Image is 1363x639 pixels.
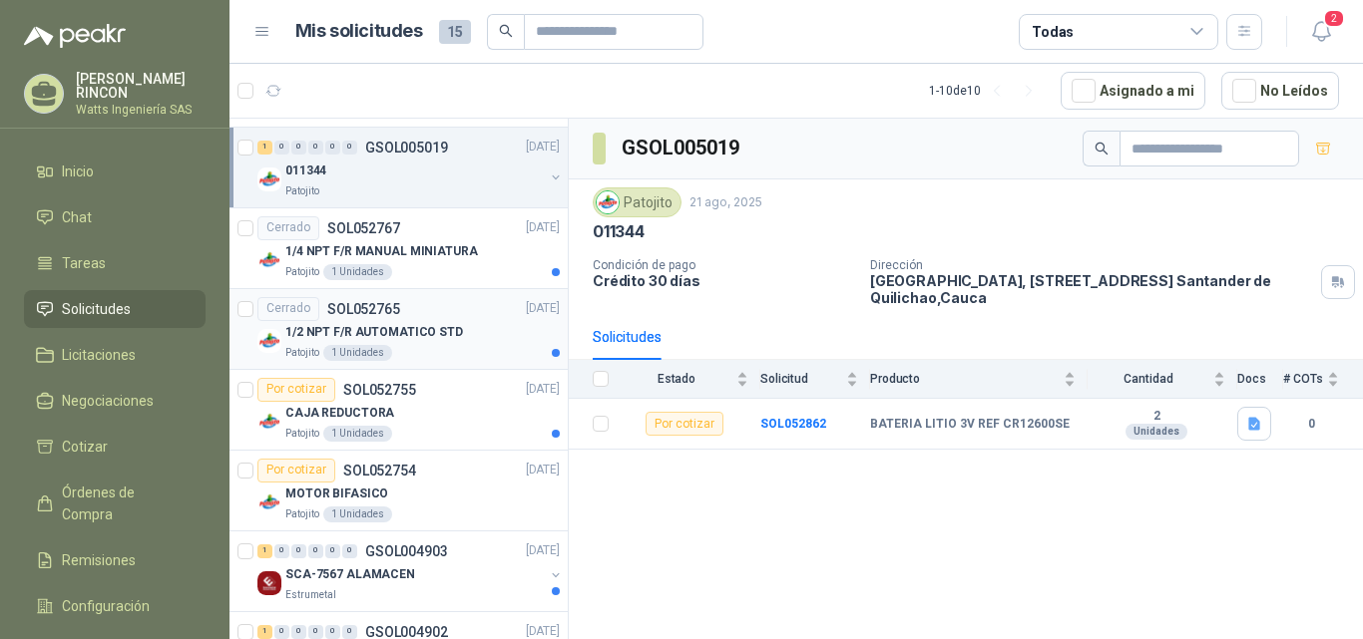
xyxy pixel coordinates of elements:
[1126,424,1187,440] div: Unidades
[526,380,560,399] p: [DATE]
[1088,372,1209,386] span: Cantidad
[274,141,289,155] div: 0
[24,24,126,48] img: Logo peakr
[285,587,336,603] p: Estrumetal
[760,417,826,431] a: SOL052862
[323,426,392,442] div: 1 Unidades
[327,302,400,316] p: SOL052765
[285,565,415,584] p: SCA-7567 ALAMACEN
[62,549,136,571] span: Remisiones
[323,264,392,280] div: 1 Unidades
[24,541,206,579] a: Remisiones
[342,625,357,639] div: 0
[24,153,206,190] a: Inicio
[24,587,206,625] a: Configuración
[285,183,319,199] p: Patojito
[526,299,560,318] p: [DATE]
[343,383,416,397] p: SOL052755
[526,541,560,560] p: [DATE]
[526,461,560,479] p: [DATE]
[365,544,448,558] p: GSOL004903
[325,141,340,155] div: 0
[689,193,762,212] p: 21 ago, 2025
[274,544,289,558] div: 0
[295,17,423,46] h1: Mis solicitudes
[257,297,319,321] div: Cerrado
[1283,372,1323,386] span: # COTs
[325,625,340,639] div: 0
[870,258,1313,272] p: Dirección
[1237,360,1283,399] th: Docs
[62,390,154,412] span: Negociaciones
[870,272,1313,306] p: [GEOGRAPHIC_DATA], [STREET_ADDRESS] Santander de Quilichao , Cauca
[257,625,272,639] div: 1
[1283,360,1363,399] th: # COTs
[257,329,281,353] img: Company Logo
[526,218,560,237] p: [DATE]
[1032,21,1074,43] div: Todas
[62,436,108,458] span: Cotizar
[1088,360,1237,399] th: Cantidad
[593,258,854,272] p: Condición de pago
[870,360,1088,399] th: Producto
[229,370,568,451] a: Por cotizarSOL052755[DATE] Company LogoCAJA REDUCTORAPatojito1 Unidades
[621,360,760,399] th: Estado
[622,133,742,163] h3: GSOL005019
[285,345,319,361] p: Patojito
[24,382,206,420] a: Negociaciones
[929,75,1045,107] div: 1 - 10 de 10
[257,459,335,482] div: Por cotizar
[1323,9,1345,28] span: 2
[1303,14,1339,50] button: 2
[308,625,323,639] div: 0
[274,625,289,639] div: 0
[62,160,94,182] span: Inicio
[257,136,564,199] a: 1 0 0 0 0 0 GSOL005019[DATE] Company Logo011344Patojito
[597,191,619,213] img: Company Logo
[342,141,357,155] div: 0
[285,242,478,261] p: 1/4 NPT F/R MANUAL MINIATURA
[24,474,206,533] a: Órdenes de Compra
[257,248,281,272] img: Company Logo
[1283,415,1339,434] b: 0
[257,167,281,191] img: Company Logo
[499,24,513,38] span: search
[257,539,564,603] a: 1 0 0 0 0 0 GSOL004903[DATE] Company LogoSCA-7567 ALAMACENEstrumetal
[365,625,448,639] p: GSOL004902
[229,451,568,531] a: Por cotizarSOL052754[DATE] Company LogoMOTOR BIFASICOPatojito1 Unidades
[323,345,392,361] div: 1 Unidades
[646,412,723,436] div: Por cotizar
[257,378,335,402] div: Por cotizar
[439,20,471,44] span: 15
[62,252,106,274] span: Tareas
[285,506,319,522] p: Patojito
[870,417,1070,433] b: BATERIA LITIO 3V REF CR12600SE
[291,625,306,639] div: 0
[229,208,568,289] a: CerradoSOL052767[DATE] Company Logo1/4 NPT F/R MANUAL MINIATURAPatojito1 Unidades
[291,544,306,558] div: 0
[229,289,568,370] a: CerradoSOL052765[DATE] Company Logo1/2 NPT F/R AUTOMATICO STDPatojito1 Unidades
[62,344,136,366] span: Licitaciones
[257,216,319,240] div: Cerrado
[285,323,463,342] p: 1/2 NPT F/R AUTOMATICO STD
[291,141,306,155] div: 0
[593,272,854,289] p: Crédito 30 días
[343,464,416,478] p: SOL052754
[257,141,272,155] div: 1
[24,336,206,374] a: Licitaciones
[24,290,206,328] a: Solicitudes
[24,428,206,466] a: Cotizar
[62,206,92,228] span: Chat
[257,571,281,595] img: Company Logo
[285,426,319,442] p: Patojito
[76,104,206,116] p: Watts Ingeniería SAS
[257,544,272,558] div: 1
[62,595,150,617] span: Configuración
[62,481,187,525] span: Órdenes de Compra
[325,544,340,558] div: 0
[62,298,131,320] span: Solicitudes
[593,221,645,242] p: 011344
[308,141,323,155] div: 0
[870,372,1060,386] span: Producto
[24,244,206,282] a: Tareas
